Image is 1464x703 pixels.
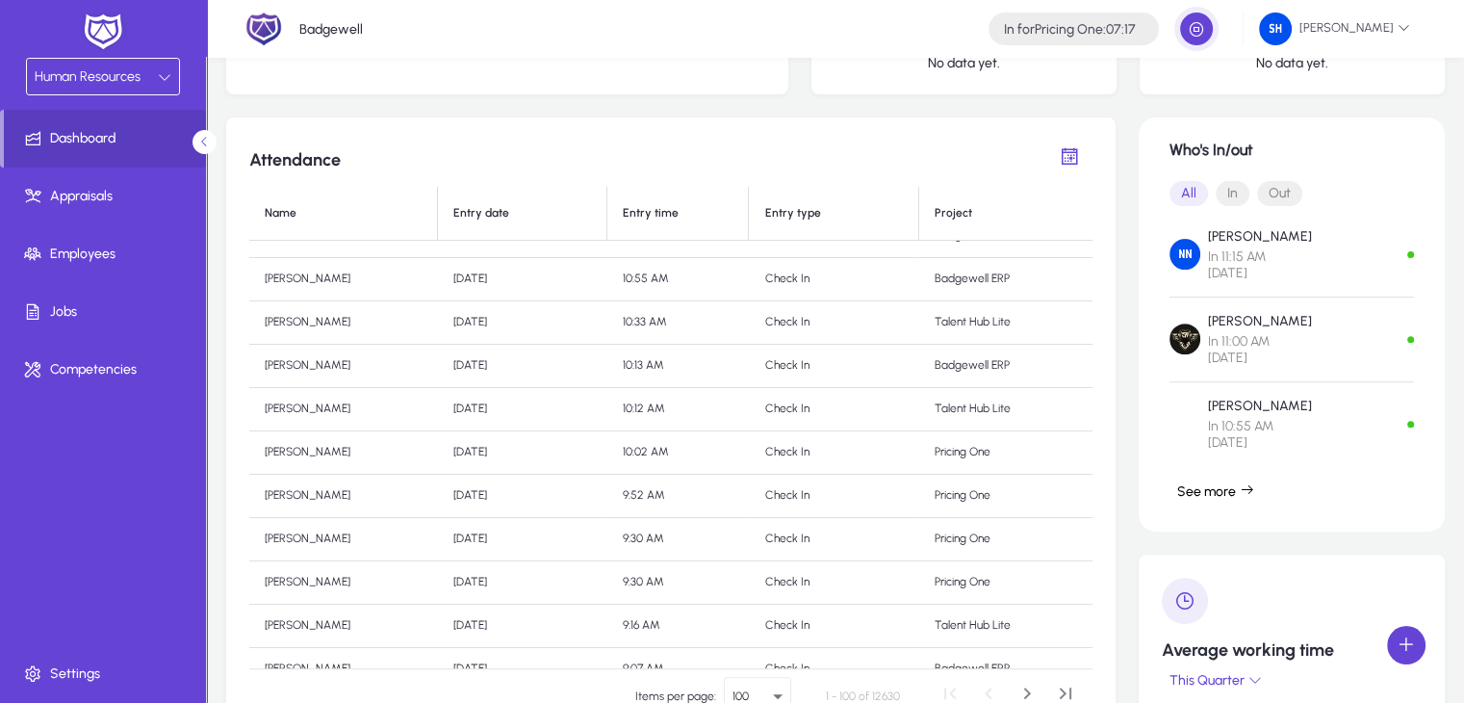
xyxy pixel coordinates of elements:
[749,605,918,648] td: Check In
[438,345,607,388] td: [DATE]
[919,561,1092,605] td: Pricing One
[4,645,210,703] a: Settings
[749,388,918,431] td: Check In
[1169,141,1414,159] h1: Who's In/out
[1169,474,1263,508] button: See more
[607,475,749,518] td: 9:52 AM
[607,258,749,301] td: 10:55 AM
[438,648,607,691] td: [DATE]
[438,518,607,561] td: [DATE]
[749,475,918,518] td: Check In
[607,345,749,388] td: 10:13 AM
[438,388,607,431] td: [DATE]
[453,206,509,221] div: Entry date
[4,302,210,322] span: Jobs
[749,518,918,561] td: Check In
[4,168,210,225] a: Appraisals
[4,360,210,379] span: Competencies
[1169,174,1414,213] mat-button-toggle-group: Font Style
[764,206,902,221] div: Entry type
[764,206,820,221] div: Entry type
[1162,639,1422,661] p: Average working time
[438,431,607,475] td: [DATE]
[919,345,1092,388] td: Badgewell ERP
[935,206,1077,221] div: Project
[1216,181,1249,206] button: In
[4,129,206,148] span: Dashboard
[1208,333,1312,366] span: In 11:00 AM [DATE]
[453,206,591,221] div: Entry date
[249,431,438,475] td: [PERSON_NAME]
[265,206,422,221] div: Name
[1169,408,1200,439] img: Mahmoud Samy
[607,187,749,241] th: Entry time
[438,475,607,518] td: [DATE]
[4,664,210,684] span: Settings
[1162,668,1266,692] button: This Quarter
[4,225,210,283] a: Employees
[249,518,438,561] td: [PERSON_NAME]
[919,475,1092,518] td: Pricing One
[1208,418,1312,451] span: In 10:55 AM [DATE]
[249,149,341,170] h5: Attendance
[1004,21,1136,38] h4: Pricing One
[1208,228,1312,245] p: [PERSON_NAME]
[1004,21,1035,38] span: In for
[79,12,127,52] img: white-logo.png
[749,258,918,301] td: Check In
[928,55,1000,71] p: No data yet.
[1166,672,1248,689] span: This Quarter
[1257,181,1302,206] span: Out
[607,431,749,475] td: 10:02 AM
[749,431,918,475] td: Check In
[1208,248,1312,281] span: In 11:15 AM [DATE]
[249,561,438,605] td: [PERSON_NAME]
[732,690,749,703] span: 100
[919,431,1092,475] td: Pricing One
[438,561,607,605] td: [DATE]
[35,68,141,85] span: Human Resources
[919,258,1092,301] td: Badgewell ERP
[1208,398,1312,414] p: [PERSON_NAME]
[1169,181,1208,206] button: All
[919,605,1092,648] td: Talent Hub Lite
[4,187,210,206] span: Appraisals
[1169,324,1200,354] img: Hazem Mourad
[1259,13,1410,45] span: [PERSON_NAME]
[249,475,438,518] td: [PERSON_NAME]
[607,518,749,561] td: 9:30 AM
[919,518,1092,561] td: Pricing One
[1177,482,1255,500] span: See more
[935,206,972,221] div: Project
[1256,55,1328,71] p: No data yet.
[4,341,210,399] a: Competencies
[607,648,749,691] td: 9:07 AM
[1208,313,1312,329] p: [PERSON_NAME]
[919,648,1092,691] td: Badgewell ERP
[4,283,210,341] a: Jobs
[438,605,607,648] td: [DATE]
[1106,21,1136,38] span: 07:17
[1169,239,1200,270] img: Nehal Nehad
[749,561,918,605] td: Check In
[749,345,918,388] td: Check In
[607,561,749,605] td: 9:30 AM
[607,301,749,345] td: 10:33 AM
[249,258,438,301] td: [PERSON_NAME]
[249,605,438,648] td: [PERSON_NAME]
[438,301,607,345] td: [DATE]
[919,388,1092,431] td: Talent Hub Lite
[1244,12,1425,46] button: [PERSON_NAME]
[249,648,438,691] td: [PERSON_NAME]
[1259,13,1292,45] img: 132.png
[607,605,749,648] td: 9:16 AM
[749,648,918,691] td: Check In
[299,21,363,38] p: Badgewell
[438,258,607,301] td: [DATE]
[607,388,749,431] td: 10:12 AM
[749,301,918,345] td: Check In
[1103,21,1106,38] span: :
[919,301,1092,345] td: Talent Hub Lite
